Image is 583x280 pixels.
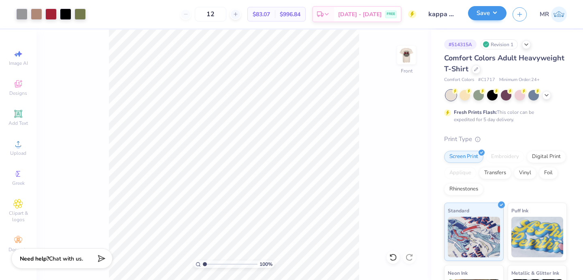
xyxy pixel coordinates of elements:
span: Puff Ink [511,206,528,215]
span: Comfort Colors [444,77,474,83]
span: $83.07 [253,10,270,19]
div: Screen Print [444,151,483,163]
img: Standard [448,217,500,257]
div: Digital Print [527,151,566,163]
strong: Fresh Prints Flash: [454,109,497,115]
span: Clipart & logos [4,210,32,223]
span: Decorate [9,246,28,253]
button: Save [468,6,506,20]
span: $996.84 [280,10,300,19]
span: Add Text [9,120,28,126]
img: Micaela Rothenbuhler [551,6,567,22]
div: Foil [539,167,558,179]
span: FREE [387,11,395,17]
div: Applique [444,167,477,179]
div: # 514315A [444,39,477,49]
span: Metallic & Glitter Ink [511,269,559,277]
span: Comfort Colors Adult Heavyweight T-Shirt [444,53,564,74]
span: Upload [10,150,26,156]
div: Print Type [444,135,567,144]
div: This color can be expedited for 5 day delivery. [454,109,553,123]
div: Revision 1 [481,39,518,49]
span: # C1717 [478,77,495,83]
span: Chat with us. [49,255,83,263]
div: Front [401,67,413,75]
span: Designs [9,90,27,96]
span: [DATE] - [DATE] [338,10,382,19]
div: Vinyl [514,167,536,179]
span: MR [540,10,549,19]
span: Standard [448,206,469,215]
div: Rhinestones [444,183,483,195]
span: Greek [12,180,25,186]
div: Transfers [479,167,511,179]
input: – – [195,7,226,21]
span: Minimum Order: 24 + [499,77,540,83]
input: Untitled Design [422,6,462,22]
a: MR [540,6,567,22]
div: Embroidery [486,151,524,163]
img: Puff Ink [511,217,564,257]
span: 100 % [260,261,272,268]
img: Front [398,47,415,63]
span: Image AI [9,60,28,66]
strong: Need help? [20,255,49,263]
span: Neon Ink [448,269,468,277]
